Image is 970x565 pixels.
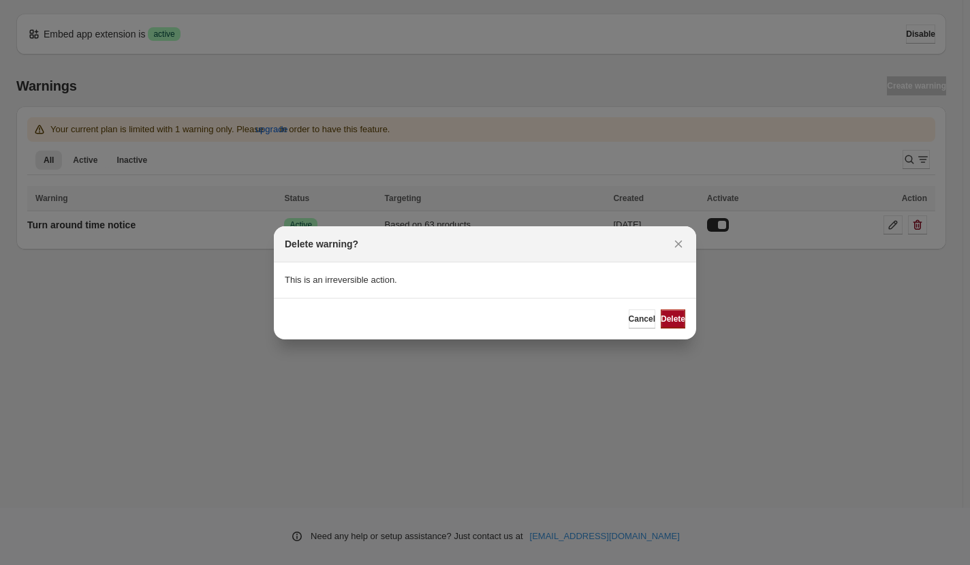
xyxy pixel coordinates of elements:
span: Cancel [629,314,655,324]
button: Cancel [629,309,655,329]
span: Delete [661,314,685,324]
button: Delete [661,309,685,329]
p: This is an irreversible action. [285,273,685,287]
button: Close [669,234,688,254]
h2: Delete warning? [285,237,358,251]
